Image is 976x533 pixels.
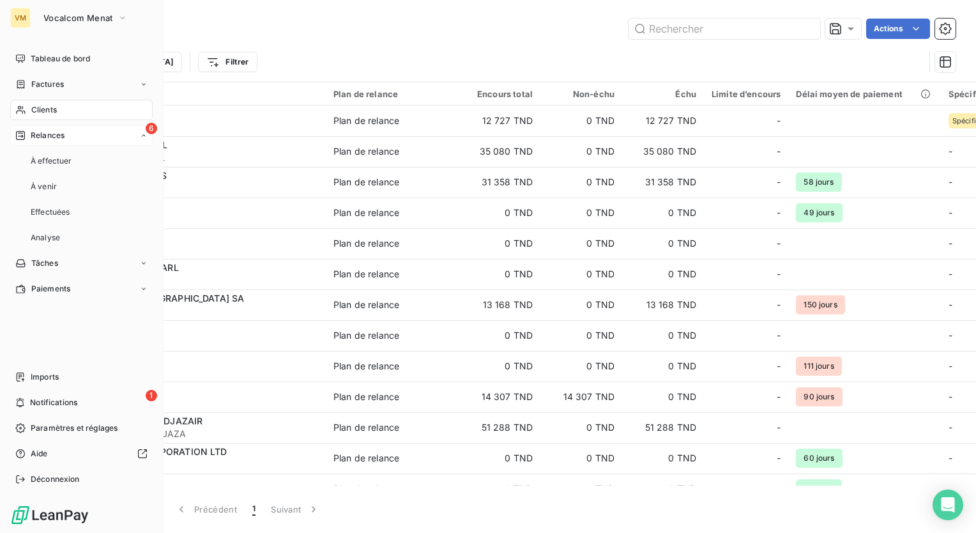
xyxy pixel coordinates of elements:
[333,89,451,99] div: Plan de relance
[88,121,318,134] span: ADDWILYA
[333,176,399,189] div: Plan de relance
[88,151,318,164] span: ADOUMASSSARL
[252,503,255,516] span: 1
[459,382,540,412] td: 14 307 TND
[949,422,952,433] span: -
[333,145,399,158] div: Plan de relance
[459,197,540,228] td: 0 TND
[31,258,58,269] span: Tâches
[31,155,72,167] span: À effectuer
[333,452,399,465] div: Plan de relance
[31,474,80,485] span: Déconnexion
[796,173,841,192] span: 58 jours
[777,360,781,373] span: -
[31,181,57,192] span: À venir
[796,449,842,468] span: 60 jours
[459,290,540,320] td: 13 168 TND
[333,421,399,434] div: Plan de relance
[31,232,60,243] span: Analyse
[30,397,77,408] span: Notifications
[540,412,622,443] td: 0 TND
[866,19,930,39] button: Actions
[146,123,157,134] span: 6
[88,293,244,304] span: BGFIBANK [GEOGRAPHIC_DATA] SA
[540,105,622,136] td: 0 TND
[540,320,622,351] td: 0 TND
[796,479,841,498] span: 45 jours
[333,298,399,311] div: Plan de relance
[622,443,704,474] td: 0 TND
[10,444,153,464] a: Aide
[198,52,257,72] button: Filtrer
[245,496,263,523] button: 1
[88,305,318,318] span: BGFIBANK
[777,421,781,434] span: -
[777,452,781,465] span: -
[540,382,622,412] td: 14 307 TND
[622,474,704,504] td: 0 TND
[88,366,318,379] span: BICIS
[146,390,157,401] span: 1
[333,237,399,250] div: Plan de relance
[622,320,704,351] td: 0 TND
[31,422,118,434] span: Paramètres et réglages
[31,53,90,65] span: Tableau de bord
[712,89,781,99] div: Limite d’encours
[540,443,622,474] td: 0 TND
[540,197,622,228] td: 0 TND
[796,387,842,406] span: 90 jours
[949,238,952,249] span: -
[777,145,781,158] span: -
[949,268,952,279] span: -
[459,320,540,351] td: 0 TND
[548,89,614,99] div: Non-échu
[777,114,781,127] span: -
[466,89,533,99] div: Encours total
[777,237,781,250] span: -
[540,290,622,320] td: 0 TND
[31,104,57,116] span: Clients
[333,206,399,219] div: Plan de relance
[796,203,842,222] span: 49 jours
[622,290,704,320] td: 13 168 TND
[333,114,399,127] div: Plan de relance
[540,474,622,504] td: 0 TND
[10,8,31,28] div: VM
[949,176,952,187] span: -
[777,329,781,342] span: -
[622,136,704,167] td: 35 080 TND
[777,206,781,219] span: -
[333,268,399,281] div: Plan de relance
[31,448,48,460] span: Aide
[949,360,952,371] span: -
[31,79,64,90] span: Factures
[333,483,399,495] div: Plan de relance
[777,390,781,403] span: -
[459,443,540,474] td: 0 TND
[459,228,540,259] td: 0 TND
[459,412,540,443] td: 51 288 TND
[88,397,318,410] span: BIGCONTACT
[333,390,399,403] div: Plan de relance
[88,336,318,348] span: BICICI
[459,351,540,382] td: 0 TND
[88,428,318,440] span: BNPPARIBASELDJAZA
[622,351,704,382] td: 0 TND
[540,351,622,382] td: 0 TND
[622,412,704,443] td: 51 288 TND
[622,382,704,412] td: 0 TND
[10,505,89,525] img: Logo LeanPay
[88,213,318,226] span: ARCEPTOGO
[622,228,704,259] td: 0 TND
[31,283,70,295] span: Paiements
[796,357,841,376] span: 111 jours
[540,228,622,259] td: 0 TND
[333,360,399,373] div: Plan de relance
[622,197,704,228] td: 0 TND
[167,496,245,523] button: Précédent
[31,130,65,141] span: Relances
[459,474,540,504] td: 0 TND
[88,182,318,195] span: AFIASSURANCES
[459,105,540,136] td: 12 727 TND
[949,146,952,157] span: -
